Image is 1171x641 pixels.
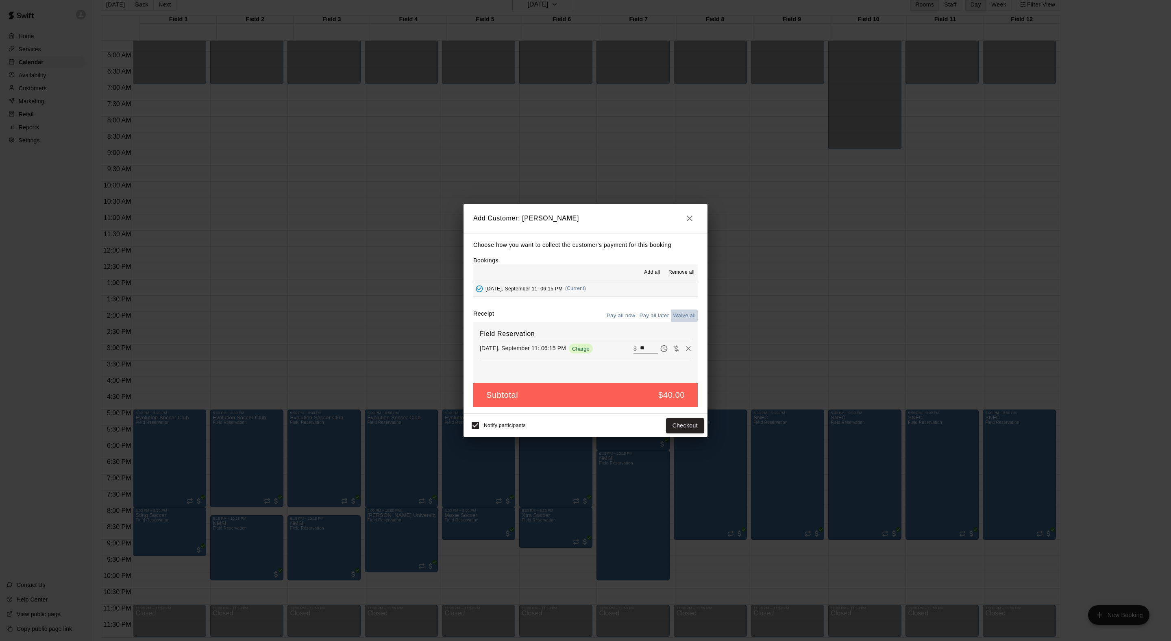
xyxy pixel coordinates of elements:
[473,281,698,296] button: Added - Collect Payment[DATE], September 11: 06:15 PM(Current)
[480,329,691,339] h6: Field Reservation
[473,283,485,295] button: Added - Collect Payment
[565,286,586,291] span: (Current)
[666,418,704,433] button: Checkout
[473,240,698,250] p: Choose how you want to collect the customer's payment for this booking
[658,390,685,401] h5: $40.00
[670,344,682,351] span: Waive payment
[671,310,698,322] button: Waive all
[665,266,698,279] button: Remove all
[633,344,637,353] p: $
[464,204,707,233] h2: Add Customer: [PERSON_NAME]
[682,342,694,355] button: Remove
[644,268,660,277] span: Add all
[484,423,526,429] span: Notify participants
[668,268,694,277] span: Remove all
[569,346,593,352] span: Charge
[473,310,494,322] label: Receipt
[658,344,670,351] span: Pay later
[605,310,638,322] button: Pay all now
[473,257,498,264] label: Bookings
[480,344,566,352] p: [DATE], September 11: 06:15 PM
[638,310,671,322] button: Pay all later
[485,286,563,291] span: [DATE], September 11: 06:15 PM
[486,390,518,401] h5: Subtotal
[639,266,665,279] button: Add all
